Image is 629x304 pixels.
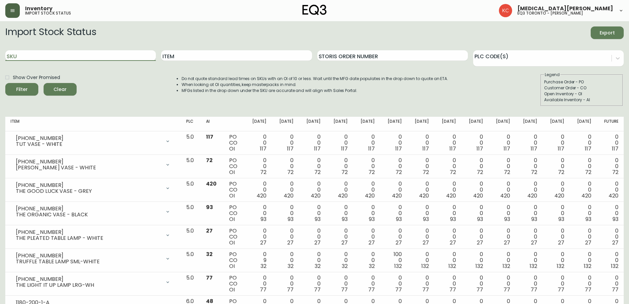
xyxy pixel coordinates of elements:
[439,228,456,246] div: 0 0
[531,215,537,223] span: 93
[517,6,613,11] span: [MEDICAL_DATA][PERSON_NAME]
[439,204,456,222] div: 0 0
[206,203,213,211] span: 93
[570,117,597,131] th: [DATE]
[517,11,583,15] h5: eq3 toronto - [PERSON_NAME]
[612,145,618,152] span: 117
[250,204,266,222] div: 0 0
[284,192,294,199] span: 420
[331,204,348,222] div: 0 0
[450,168,456,176] span: 72
[385,228,402,246] div: 0 0
[575,157,591,175] div: 0 0
[521,275,537,293] div: 0 0
[467,251,483,269] div: 0 0
[182,76,448,82] li: Do not quote standard lead times on SKUs with an OI of 10 or less. Wait until the MFG date popula...
[544,72,560,78] legend: Legend
[392,192,402,199] span: 420
[467,181,483,199] div: 0 0
[612,286,618,293] span: 77
[331,181,348,199] div: 0 0
[585,286,591,293] span: 77
[585,145,591,152] span: 117
[5,83,38,96] button: Filter
[385,157,402,175] div: 0 0
[368,168,375,176] span: 72
[358,228,375,246] div: 0 0
[5,26,96,39] h2: Import Stock Status
[229,192,235,199] span: OI
[467,157,483,175] div: 0 0
[206,156,213,164] span: 72
[11,181,176,195] div: [PHONE_NUMBER]THE GOOD LUCK VASE - GREY
[315,262,321,270] span: 32
[467,275,483,293] div: 0 0
[591,26,624,39] button: Export
[504,215,510,223] span: 93
[412,204,429,222] div: 0 0
[16,206,161,212] div: [PHONE_NUMBER]
[395,145,402,152] span: 117
[331,251,348,269] div: 0 0
[531,286,537,293] span: 77
[341,168,348,176] span: 72
[612,239,618,246] span: 27
[423,215,429,223] span: 93
[467,204,483,222] div: 0 0
[299,117,326,131] th: [DATE]
[342,215,348,223] span: 93
[16,141,161,147] div: TUT VASE - WHITE
[504,286,510,293] span: 77
[369,215,375,223] span: 93
[277,181,294,199] div: 0 0
[5,117,181,131] th: Item
[439,134,456,152] div: 0 0
[304,251,321,269] div: 0 0
[531,239,537,246] span: 27
[206,227,213,235] span: 27
[16,259,161,265] div: TRUFFLE TABLE LAMP SML-WHITE
[261,215,266,223] span: 93
[575,134,591,152] div: 0 0
[16,229,161,235] div: [PHONE_NUMBER]
[395,286,402,293] span: 77
[473,192,483,199] span: 420
[250,181,266,199] div: 0 0
[548,251,564,269] div: 0 0
[422,286,429,293] span: 77
[304,228,321,246] div: 0 0
[544,97,619,103] div: Available Inventory - AI
[422,145,429,152] span: 117
[548,204,564,222] div: 0 0
[394,262,402,270] span: 132
[439,275,456,293] div: 0 0
[521,204,537,222] div: 0 0
[423,239,429,246] span: 27
[602,204,618,222] div: 0 0
[277,228,294,246] div: 0 0
[499,4,512,17] img: 6487344ffbf0e7f3b216948508909409
[201,117,224,131] th: AI
[419,192,429,199] span: 420
[331,275,348,293] div: 0 0
[396,239,402,246] span: 27
[181,178,201,202] td: 5.0
[494,181,510,199] div: 0 0
[369,262,375,270] span: 32
[494,134,510,152] div: 0 0
[16,165,161,171] div: [PERSON_NAME] VASE - WHITE
[450,215,456,223] span: 93
[488,117,515,131] th: [DATE]
[341,286,348,293] span: 77
[181,272,201,296] td: 5.0
[229,134,239,152] div: PO CO
[412,251,429,269] div: 0 0
[448,262,456,270] span: 132
[260,145,266,152] span: 117
[557,262,564,270] span: 132
[558,145,564,152] span: 117
[16,282,161,288] div: THE LIGHT IT UP LAMP LRG-WH
[287,145,294,152] span: 117
[341,239,348,246] span: 27
[315,215,321,223] span: 93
